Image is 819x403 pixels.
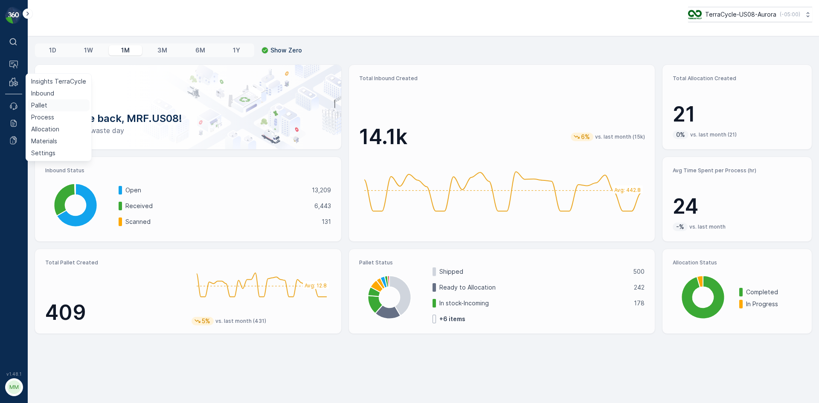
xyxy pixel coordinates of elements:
[439,283,629,292] p: Ready to Allocation
[5,7,22,24] img: logo
[121,46,130,55] p: 1M
[49,112,328,125] p: Welcome back, MRF.US08!
[359,75,645,82] p: Total Inbound Created
[673,259,802,266] p: Allocation Status
[5,378,22,396] button: MM
[689,223,726,230] p: vs. last month
[359,124,407,150] p: 14.1k
[673,75,802,82] p: Total Allocation Created
[746,288,802,296] p: Completed
[45,259,185,266] p: Total Pallet Created
[439,299,629,307] p: In stock-Incoming
[125,217,316,226] p: Scanned
[45,167,331,174] p: Inbound Status
[270,46,302,55] p: Show Zero
[439,267,628,276] p: Shipped
[673,101,802,127] p: 21
[157,46,167,55] p: 3M
[45,300,185,325] p: 409
[688,10,702,19] img: image_ci7OI47.png
[688,7,812,22] button: TerraCycle-US08-Aurora(-05:00)
[595,133,645,140] p: vs. last month (15k)
[195,46,205,55] p: 6M
[675,130,686,139] p: 0%
[359,259,645,266] p: Pallet Status
[125,186,306,194] p: Open
[201,317,211,325] p: 5%
[439,315,465,323] p: + 6 items
[705,10,776,19] p: TerraCycle-US08-Aurora
[5,371,22,377] span: v 1.48.1
[580,133,591,141] p: 6%
[314,202,331,210] p: 6,443
[322,217,331,226] p: 131
[634,283,645,292] p: 242
[675,223,685,231] p: -%
[215,318,266,325] p: vs. last month (431)
[125,202,309,210] p: Received
[233,46,240,55] p: 1Y
[633,267,645,276] p: 500
[7,380,21,394] div: MM
[673,167,802,174] p: Avg Time Spent per Process (hr)
[49,125,328,136] p: Have a zero-waste day
[312,186,331,194] p: 13,209
[84,46,93,55] p: 1W
[673,194,802,219] p: 24
[690,131,737,138] p: vs. last month (21)
[746,300,802,308] p: In Progress
[634,299,645,307] p: 178
[780,11,800,18] p: ( -05:00 )
[49,46,56,55] p: 1D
